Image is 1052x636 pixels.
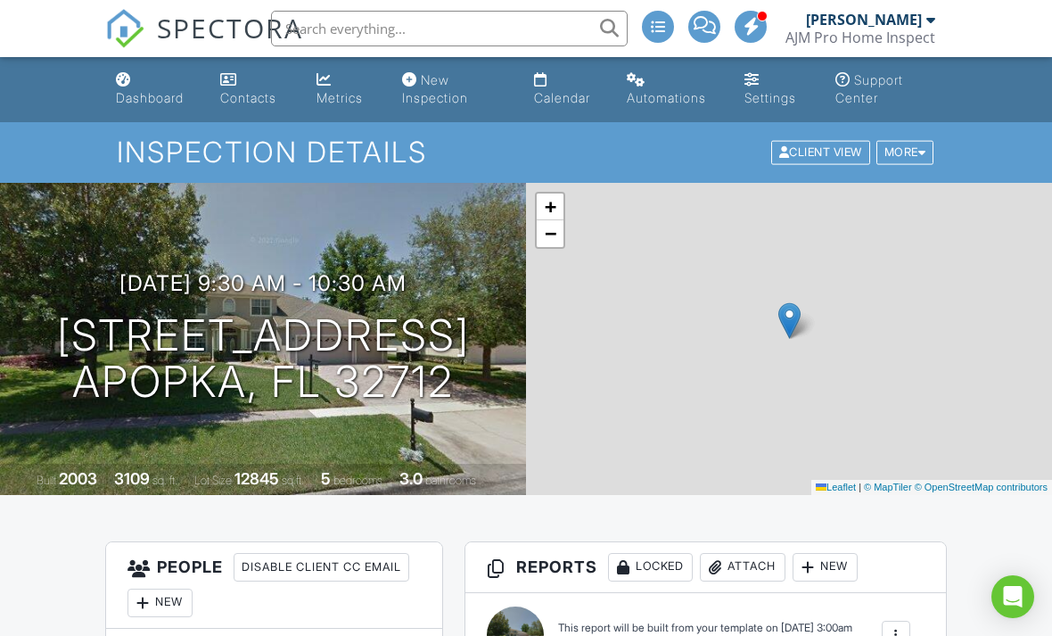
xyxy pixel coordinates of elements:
[737,64,813,115] a: Settings
[700,553,785,582] div: Attach
[608,553,693,582] div: Locked
[465,542,946,593] h3: Reports
[59,469,97,488] div: 2003
[425,474,476,487] span: bathrooms
[771,141,870,165] div: Client View
[109,64,199,115] a: Dashboard
[527,64,605,115] a: Calendar
[152,474,177,487] span: sq. ft.
[991,575,1034,618] div: Open Intercom Messenger
[828,64,943,115] a: Support Center
[835,72,903,105] div: Support Center
[213,64,295,115] a: Contacts
[106,542,442,629] h3: People
[127,589,193,617] div: New
[778,302,801,339] img: Marker
[537,220,563,247] a: Zoom out
[282,474,304,487] span: sq.ft.
[321,469,331,488] div: 5
[915,482,1048,492] a: © OpenStreetMap contributors
[806,11,922,29] div: [PERSON_NAME]
[57,312,470,407] h1: [STREET_ADDRESS] Apopka, FL 32712
[769,145,875,158] a: Client View
[534,90,590,105] div: Calendar
[157,9,303,46] span: SPECTORA
[271,11,628,46] input: Search everything...
[194,474,232,487] span: Lot Size
[876,141,934,165] div: More
[545,222,556,244] span: −
[114,469,150,488] div: 3109
[399,469,423,488] div: 3.0
[402,72,468,105] div: New Inspection
[627,90,706,105] div: Automations
[105,9,144,48] img: The Best Home Inspection Software - Spectora
[234,469,279,488] div: 12845
[119,271,407,295] h3: [DATE] 9:30 am - 10:30 am
[220,90,276,105] div: Contacts
[785,29,935,46] div: AJM Pro Home Inspect
[859,482,861,492] span: |
[333,474,382,487] span: bedrooms
[37,474,56,487] span: Built
[537,194,563,220] a: Zoom in
[117,136,935,168] h1: Inspection Details
[620,64,724,115] a: Automations (Basic)
[744,90,796,105] div: Settings
[558,621,852,635] div: This report will be built from your template on [DATE] 3:00am
[316,90,363,105] div: Metrics
[234,553,409,582] div: Disable Client CC Email
[545,195,556,218] span: +
[116,90,184,105] div: Dashboard
[105,24,303,62] a: SPECTORA
[793,553,858,582] div: New
[395,64,513,115] a: New Inspection
[816,482,856,492] a: Leaflet
[309,64,381,115] a: Metrics
[864,482,912,492] a: © MapTiler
